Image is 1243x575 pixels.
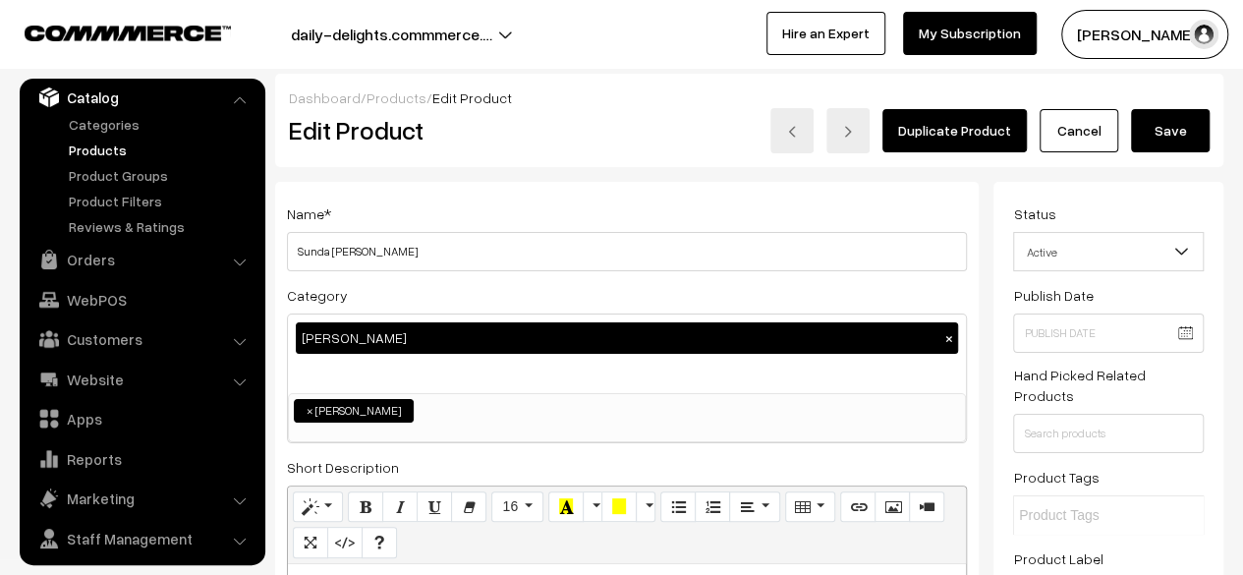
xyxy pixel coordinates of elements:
[25,481,258,516] a: Marketing
[296,322,958,354] div: [PERSON_NAME]
[64,191,258,211] a: Product Filters
[729,491,779,523] button: Paragraph
[348,491,383,523] button: Bold (CTRL+B)
[1013,285,1093,306] label: Publish Date
[64,216,258,237] a: Reviews & Ratings
[636,491,655,523] button: More Color
[601,491,637,523] button: Background Color
[786,126,798,138] img: left-arrow.png
[25,242,258,277] a: Orders
[327,527,363,558] button: Code View
[289,89,361,106] a: Dashboard
[289,115,655,145] h2: Edit Product
[875,491,910,523] button: Picture
[840,491,876,523] button: Link (CTRL+K)
[1061,10,1228,59] button: [PERSON_NAME]…
[903,12,1037,55] a: My Subscription
[909,491,944,523] button: Video
[287,203,331,224] label: Name
[1014,235,1203,269] span: Active
[25,441,258,477] a: Reports
[222,10,561,59] button: daily-delights.commmerce.…
[64,165,258,186] a: Product Groups
[293,491,343,523] button: Style
[382,491,418,523] button: Italic (CTRL+I)
[417,491,452,523] button: Underline (CTRL+U)
[785,491,835,523] button: Table
[1013,467,1099,488] label: Product Tags
[842,126,854,138] img: right-arrow.png
[25,20,197,43] a: COMMMERCE
[1013,203,1055,224] label: Status
[289,87,1210,108] div: / /
[502,498,518,514] span: 16
[766,12,885,55] a: Hire an Expert
[939,329,957,347] button: ×
[64,140,258,160] a: Products
[1013,365,1204,406] label: Hand Picked Related Products
[367,89,426,106] a: Products
[1013,232,1204,271] span: Active
[660,491,696,523] button: Unordered list (CTRL+SHIFT+NUM7)
[1013,414,1204,453] input: Search products
[25,26,231,40] img: COMMMERCE
[1013,314,1204,353] input: Publish Date
[293,527,328,558] button: Full Screen
[548,491,584,523] button: Recent Color
[25,401,258,436] a: Apps
[1019,505,1191,526] input: Product Tags
[25,80,258,115] a: Catalog
[1040,109,1118,152] a: Cancel
[1013,548,1102,569] label: Product Label
[25,282,258,317] a: WebPOS
[25,362,258,397] a: Website
[1131,109,1210,152] button: Save
[287,232,967,271] input: Name
[583,491,602,523] button: More Color
[362,527,397,558] button: Help
[25,321,258,357] a: Customers
[491,491,543,523] button: Font Size
[1189,20,1218,49] img: user
[695,491,730,523] button: Ordered list (CTRL+SHIFT+NUM8)
[25,521,258,556] a: Staff Management
[432,89,512,106] span: Edit Product
[64,114,258,135] a: Categories
[451,491,486,523] button: Remove Font Style (CTRL+\)
[287,457,399,478] label: Short Description
[882,109,1027,152] a: Duplicate Product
